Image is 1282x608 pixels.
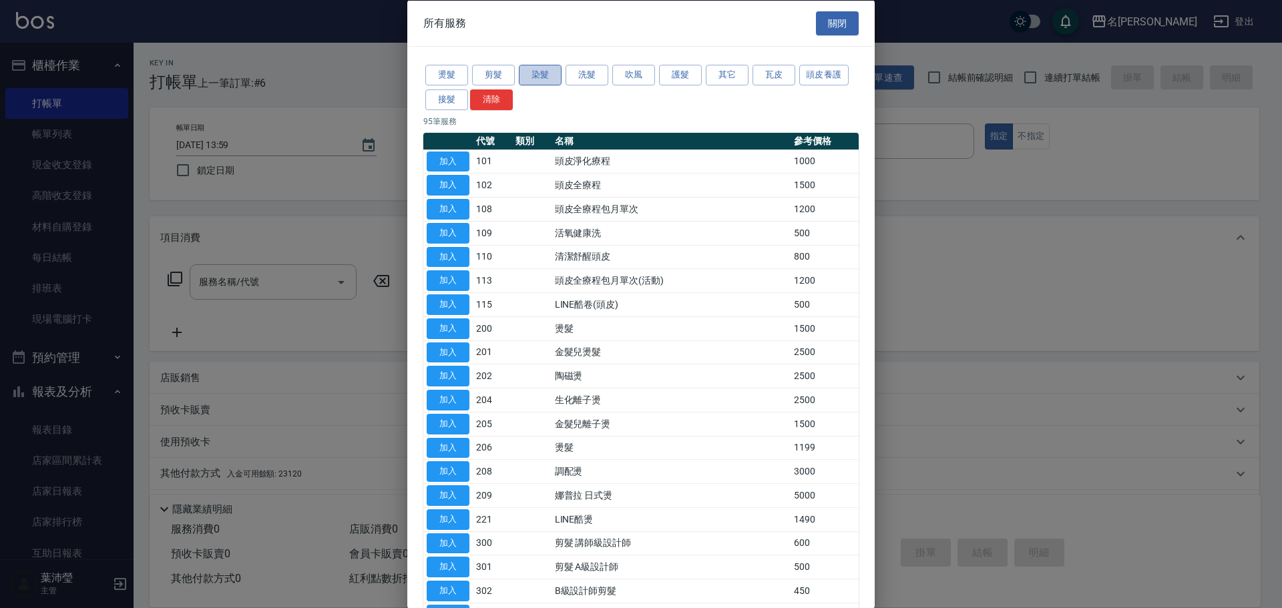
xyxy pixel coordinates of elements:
td: 500 [791,292,859,316]
td: 剪髮 A級設計師 [552,555,791,579]
button: 加入 [427,581,469,601]
button: 接髮 [425,89,468,109]
td: 2500 [791,340,859,364]
td: 301 [473,555,512,579]
td: 800 [791,245,859,269]
td: 生化離子燙 [552,388,791,412]
td: B級設計師剪髮 [552,579,791,603]
td: 201 [473,340,512,364]
td: 101 [473,149,512,174]
td: 剪髮 講師級設計師 [552,531,791,555]
button: 清除 [470,89,513,109]
th: 類別 [512,132,552,149]
td: 206 [473,436,512,460]
td: 450 [791,579,859,603]
td: 頭皮全療程包月單次 [552,197,791,221]
td: LINE酷卷(頭皮) [552,292,791,316]
button: 加入 [427,437,469,458]
button: 加入 [427,413,469,434]
button: 加入 [427,342,469,362]
td: 2500 [791,388,859,412]
td: 600 [791,531,859,555]
td: 500 [791,221,859,245]
th: 代號 [473,132,512,149]
td: 燙髮 [552,316,791,340]
td: 活氧健康洗 [552,221,791,245]
td: 1500 [791,173,859,197]
button: 加入 [427,366,469,386]
td: 200 [473,316,512,340]
td: 208 [473,459,512,483]
td: 115 [473,292,512,316]
button: 洗髮 [566,65,608,85]
td: 1200 [791,268,859,292]
td: 113 [473,268,512,292]
td: 清潔舒醒頭皮 [552,245,791,269]
p: 95 筆服務 [423,115,859,127]
td: 209 [473,483,512,507]
td: 221 [473,507,512,531]
td: 302 [473,579,512,603]
td: 2500 [791,364,859,388]
td: 頭皮全療程包月單次(活動) [552,268,791,292]
button: 加入 [427,270,469,291]
button: 加入 [427,318,469,338]
td: 金髮兒離子燙 [552,412,791,436]
button: 加入 [427,151,469,172]
td: 金髮兒燙髮 [552,340,791,364]
th: 名稱 [552,132,791,149]
td: 1500 [791,412,859,436]
button: 加入 [427,246,469,267]
td: 1000 [791,149,859,174]
td: 102 [473,173,512,197]
button: 加入 [427,294,469,315]
td: 108 [473,197,512,221]
td: 頭皮淨化療程 [552,149,791,174]
td: 1199 [791,436,859,460]
button: 加入 [427,461,469,482]
button: 染髮 [519,65,562,85]
td: 1200 [791,197,859,221]
td: 500 [791,555,859,579]
button: 吹風 [612,65,655,85]
button: 加入 [427,222,469,243]
td: LINE酷燙 [552,507,791,531]
button: 燙髮 [425,65,468,85]
button: 瓦皮 [753,65,795,85]
td: 300 [473,531,512,555]
td: 204 [473,388,512,412]
button: 護髮 [659,65,702,85]
td: 陶磁燙 [552,364,791,388]
td: 燙髮 [552,436,791,460]
td: 205 [473,412,512,436]
td: 頭皮全療程 [552,173,791,197]
td: 1490 [791,507,859,531]
button: 剪髮 [472,65,515,85]
button: 加入 [427,485,469,506]
td: 109 [473,221,512,245]
td: 調配燙 [552,459,791,483]
button: 頭皮養護 [799,65,849,85]
button: 加入 [427,533,469,553]
th: 參考價格 [791,132,859,149]
td: 1500 [791,316,859,340]
td: 3000 [791,459,859,483]
td: 202 [473,364,512,388]
td: 110 [473,245,512,269]
button: 加入 [427,199,469,220]
button: 其它 [706,65,749,85]
td: 娜普拉 日式燙 [552,483,791,507]
td: 5000 [791,483,859,507]
button: 加入 [427,509,469,529]
button: 加入 [427,175,469,196]
span: 所有服務 [423,16,466,29]
button: 加入 [427,557,469,577]
button: 關閉 [816,11,859,35]
button: 加入 [427,390,469,410]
